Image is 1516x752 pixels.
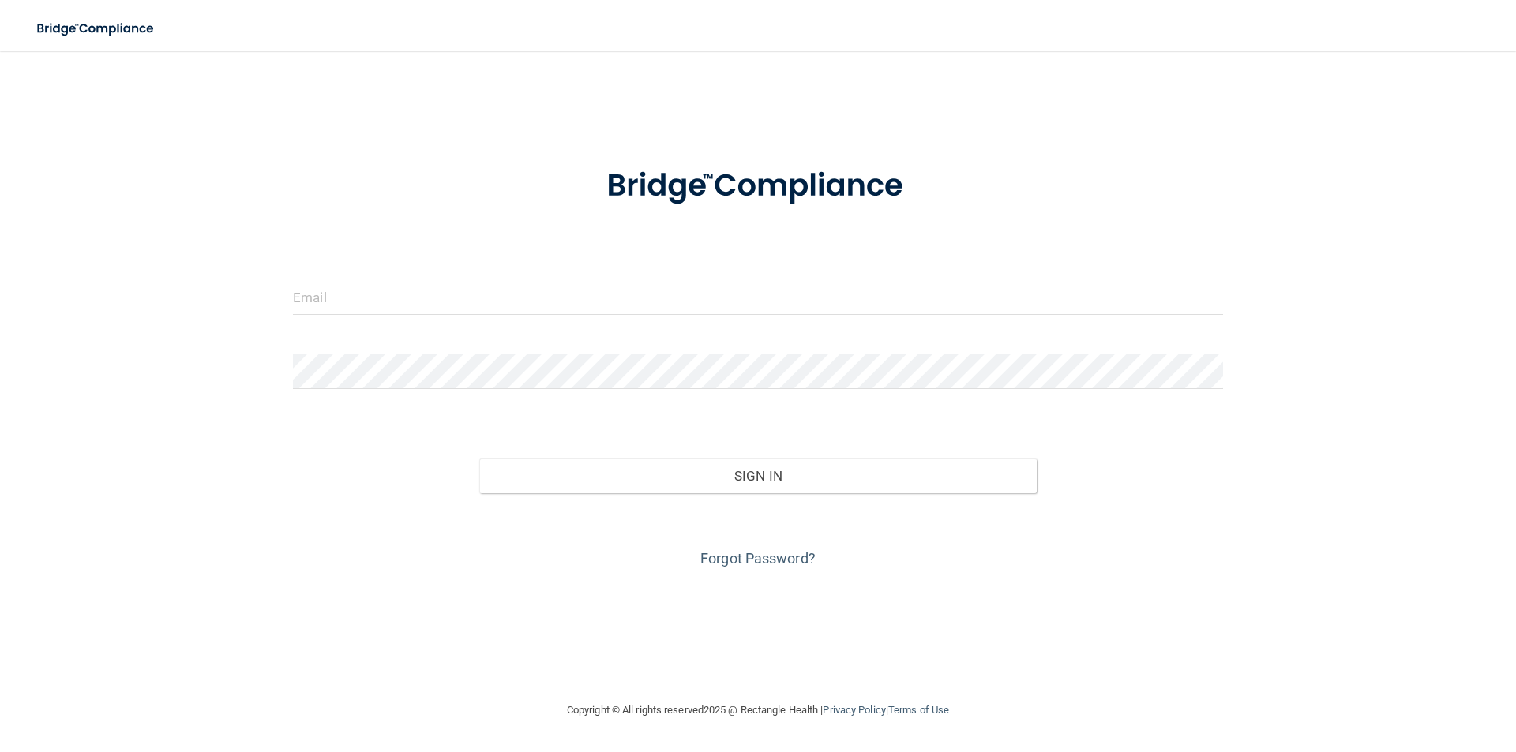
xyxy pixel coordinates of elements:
[823,704,885,716] a: Privacy Policy
[293,279,1223,315] input: Email
[574,145,942,227] img: bridge_compliance_login_screen.278c3ca4.svg
[470,685,1046,735] div: Copyright © All rights reserved 2025 @ Rectangle Health | |
[888,704,949,716] a: Terms of Use
[24,13,169,45] img: bridge_compliance_login_screen.278c3ca4.svg
[479,458,1038,493] button: Sign In
[700,550,816,567] a: Forgot Password?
